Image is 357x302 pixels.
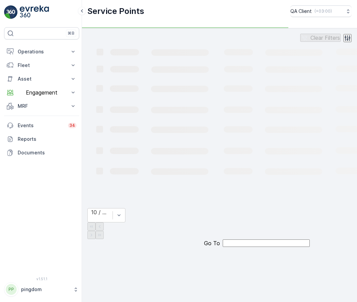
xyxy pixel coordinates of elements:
p: pingdom [21,286,70,293]
button: QA Client(+03:00) [290,5,352,17]
a: Reports [4,132,79,146]
p: Operations [18,48,66,55]
button: MRF [4,99,79,113]
button: PPpingdom [4,282,79,297]
div: 10 / Page [91,209,109,215]
p: Engagement [18,89,66,96]
p: Reports [18,136,76,142]
p: ⌘B [68,31,74,36]
p: Events [18,122,64,129]
p: MRF [18,103,66,110]
span: Go To [204,240,220,246]
button: Fleet [4,58,79,72]
p: Documents [18,149,76,156]
a: Events34 [4,119,79,132]
img: logo [4,5,18,19]
a: Documents [4,146,79,160]
p: Clear Filters [310,35,340,41]
img: logo_light-DOdMpM7g.png [20,5,49,19]
p: Service Points [87,6,144,17]
span: v 1.51.1 [4,277,79,281]
p: 34 [69,123,75,128]
p: ( +03:00 ) [314,9,332,14]
button: Asset [4,72,79,86]
p: QA Client [290,8,312,15]
button: Engagement [4,86,79,99]
p: Fleet [18,62,66,69]
button: Clear Filters [300,34,341,42]
p: Asset [18,75,66,82]
div: PP [6,284,17,295]
button: Operations [4,45,79,58]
